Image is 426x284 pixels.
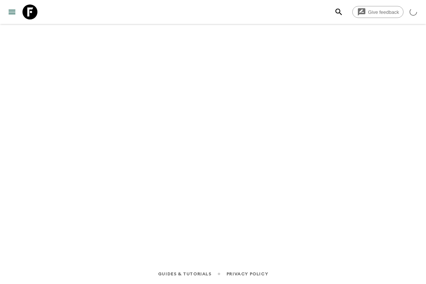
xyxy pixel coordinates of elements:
span: Give feedback [364,9,403,15]
button: menu [4,4,19,19]
a: Guides & Tutorials [158,270,212,278]
a: Give feedback [352,6,404,18]
button: search adventures [331,4,346,19]
a: Privacy Policy [226,270,268,278]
